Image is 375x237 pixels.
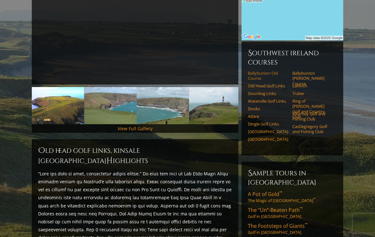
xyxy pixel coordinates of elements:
[248,48,337,67] h6: Southwest Ireland Courses
[292,124,333,134] a: Castlegregory Golf and Fishing Club
[292,98,333,119] a: Ring of [PERSON_NAME] Golf and Country Club
[248,129,288,134] a: [GEOGRAPHIC_DATA]
[248,71,288,81] a: Ballybunion Old Course
[248,222,308,229] span: The Footsteps of Giants
[300,206,303,211] sup: ™
[292,91,333,96] a: Tralee
[248,137,288,142] a: [GEOGRAPHIC_DATA]
[305,222,308,227] sup: ™
[248,98,288,104] a: Waterville Golf Links
[248,121,288,126] a: Dingle Golf Links
[248,83,288,88] a: Old Head Golf Links
[248,222,337,235] a: The Footsteps of Giants™Golf in [GEOGRAPHIC_DATA]
[106,156,113,166] span: H
[248,106,288,111] a: Dooks
[248,191,282,198] span: A Pot of Gold
[279,190,282,195] sup: ™
[118,125,153,132] a: View Full Gallery
[248,168,337,187] h6: Sample Tours in [GEOGRAPHIC_DATA]
[248,207,303,213] span: The “Un”-Beaten Path
[248,114,288,119] a: Adare
[248,191,337,203] a: A Pot of Gold™The Magic of [GEOGRAPHIC_DATA]™
[248,91,288,96] a: Doonbeg Links
[292,83,333,88] a: Lahinch
[292,71,333,86] a: Ballybunion [PERSON_NAME] Course
[313,197,315,201] sup: ™
[38,146,232,166] h2: Old Head Golf Links, Kinsale [GEOGRAPHIC_DATA] ighlights
[292,111,333,122] a: Killarney Golf and Fishing Club
[248,207,337,219] a: The “Un”-Beaten Path™Golf in [GEOGRAPHIC_DATA]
